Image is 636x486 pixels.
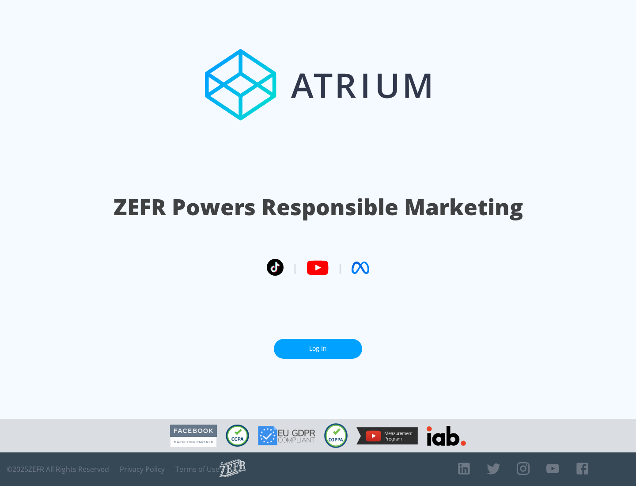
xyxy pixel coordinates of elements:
span: | [337,261,343,274]
h1: ZEFR Powers Responsible Marketing [114,192,523,222]
span: © 2025 ZEFR All Rights Reserved [7,465,109,474]
img: IAB [427,426,466,446]
img: COPPA Compliant [324,423,348,448]
img: Facebook Marketing Partner [170,425,217,447]
img: GDPR Compliant [258,426,315,445]
span: | [292,261,298,274]
img: CCPA Compliant [226,425,249,447]
img: YouTube Measurement Program [356,427,418,444]
a: Privacy Policy [120,465,165,474]
a: Log In [274,339,362,359]
a: Terms of Use [175,465,220,474]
